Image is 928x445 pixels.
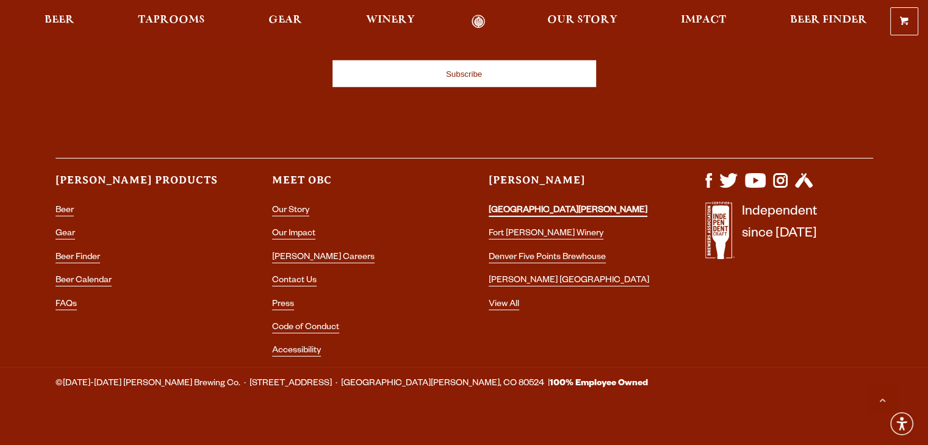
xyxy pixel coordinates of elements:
[489,253,606,263] a: Denver Five Points Brewhouse
[272,323,339,333] a: Code of Conduct
[867,384,897,415] a: Scroll to top
[261,15,310,29] a: Gear
[745,182,766,191] a: Visit us on YouTube
[550,379,648,389] strong: 100% Employee Owned
[489,300,519,310] a: View All
[268,15,302,25] span: Gear
[489,276,649,287] a: [PERSON_NAME] [GEOGRAPHIC_DATA]
[272,346,321,357] a: Accessibility
[673,15,734,29] a: Impact
[56,173,223,198] h3: [PERSON_NAME] Products
[56,206,74,216] a: Beer
[705,182,712,191] a: Visit us on Facebook
[489,229,603,240] a: Fort [PERSON_NAME] Winery
[790,15,866,25] span: Beer Finder
[782,15,874,29] a: Beer Finder
[539,15,625,29] a: Our Story
[56,300,77,310] a: FAQs
[719,182,738,191] a: Visit us on X (formerly Twitter)
[272,229,315,240] a: Our Impact
[37,15,82,29] a: Beer
[56,253,100,263] a: Beer Finder
[795,182,813,191] a: Visit us on Untappd
[56,229,75,240] a: Gear
[888,410,915,437] div: Accessibility Menu
[366,15,415,25] span: Winery
[547,15,617,25] span: Our Story
[773,182,788,191] a: Visit us on Instagram
[456,15,502,29] a: Odell Home
[358,15,423,29] a: Winery
[45,15,74,25] span: Beer
[272,276,317,287] a: Contact Us
[130,15,213,29] a: Taprooms
[272,206,309,216] a: Our Story
[138,15,205,25] span: Taprooms
[742,202,817,266] p: Independent since [DATE]
[272,300,294,310] a: Press
[333,60,596,87] input: Subscribe
[272,173,440,198] h3: Meet OBC
[272,253,375,263] a: [PERSON_NAME] Careers
[489,173,656,198] h3: [PERSON_NAME]
[489,206,647,217] a: [GEOGRAPHIC_DATA][PERSON_NAME]
[681,15,726,25] span: Impact
[56,276,112,287] a: Beer Calendar
[56,376,648,392] span: ©[DATE]-[DATE] [PERSON_NAME] Brewing Co. · [STREET_ADDRESS] · [GEOGRAPHIC_DATA][PERSON_NAME], CO ...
